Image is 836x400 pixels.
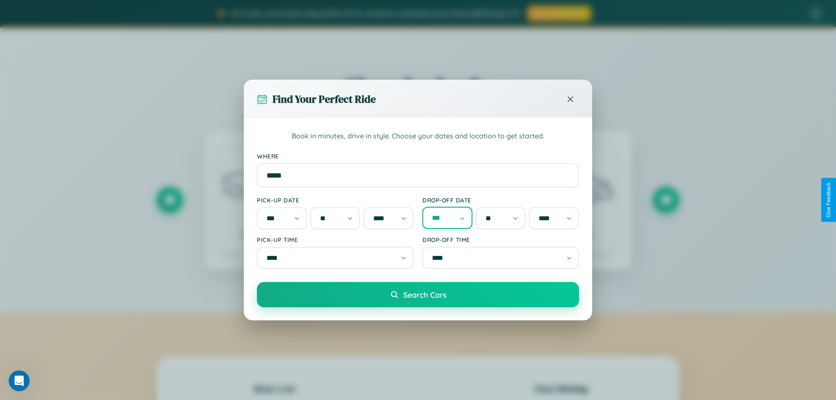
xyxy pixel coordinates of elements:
label: Where [257,152,579,160]
span: Search Cars [403,290,446,299]
label: Pick-up Date [257,196,414,204]
label: Pick-up Time [257,236,414,243]
button: Search Cars [257,282,579,307]
h3: Find Your Perfect Ride [273,92,376,106]
label: Drop-off Date [422,196,579,204]
p: Book in minutes, drive in style. Choose your dates and location to get started. [257,131,579,142]
label: Drop-off Time [422,236,579,243]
